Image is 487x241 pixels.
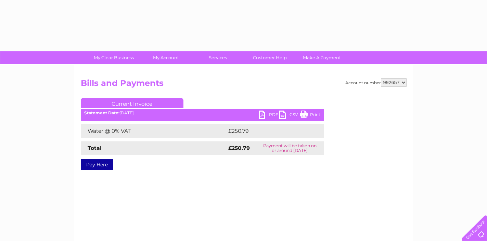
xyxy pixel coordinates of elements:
a: CSV [279,111,300,120]
a: My Account [138,51,194,64]
div: Account number [345,78,407,87]
a: Make A Payment [294,51,350,64]
td: Payment will be taken on or around [DATE] [256,141,323,155]
a: Print [300,111,320,120]
strong: £250.79 [228,145,250,151]
b: Statement Date: [84,110,119,115]
a: PDF [259,111,279,120]
strong: Total [88,145,102,151]
h2: Bills and Payments [81,78,407,91]
td: £250.79 [227,124,312,138]
a: Services [190,51,246,64]
a: My Clear Business [86,51,142,64]
a: Customer Help [242,51,298,64]
div: [DATE] [81,111,324,115]
a: Current Invoice [81,98,183,108]
td: Water @ 0% VAT [81,124,227,138]
a: Pay Here [81,159,113,170]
